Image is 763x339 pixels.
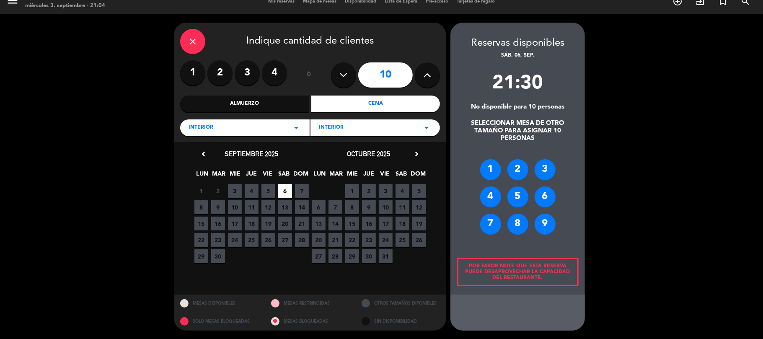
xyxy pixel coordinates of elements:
label: 4 [262,60,287,85]
span: 19 [412,217,426,230]
span: DOM [294,169,308,183]
div: 8 [507,214,528,235]
span: JUE [362,169,376,183]
i: arrow_drop_down [422,123,432,133]
div: 7 [480,214,501,235]
span: 5 [261,184,275,198]
span: 26 [261,233,275,247]
div: MESAS RESTRINGIDAS [265,295,356,313]
span: 25 [245,233,259,247]
div: 2 [507,159,528,180]
div: 5 [507,186,528,207]
div: 3 [535,159,556,180]
span: 31 [379,249,393,263]
div: SOLO MESAS BLOQUEADAS [174,313,265,331]
span: 24 [379,233,393,247]
span: 30 [211,249,225,263]
span: 27 [312,249,326,263]
div: 6 [535,186,556,207]
span: 13 [312,217,326,230]
div: SELECCIONAR MESA DE OTRO TAMAÑO PARA ASIGNAR 10 PERSONAS [450,120,585,142]
span: SAB [395,169,409,183]
div: SIN DISPONIBILIDAD [355,313,446,331]
span: 3 [228,184,242,198]
div: MESAS BLOQUEADAS [265,313,356,331]
span: 22 [194,233,208,247]
span: 12 [261,200,275,214]
span: 2 [211,184,225,198]
span: 4 [245,184,259,198]
i: chevron_right [412,150,421,158]
i: chevron_left [199,150,208,158]
i: close [188,36,198,47]
span: DOM [411,169,425,183]
span: 11 [245,200,259,214]
div: OTROS TAMAÑOS DIPONIBLES [355,295,446,313]
span: 20 [312,233,326,247]
span: 21 [328,233,342,247]
span: LUN [196,169,210,183]
div: Por favor note que esta reserva puede desaprovechar la capacidad del restaurante. [457,258,579,286]
div: sáb. 06, sep. [450,52,585,60]
span: MAR [329,169,343,183]
div: 4 [480,186,501,207]
span: 15 [194,217,208,230]
span: 17 [228,217,242,230]
span: 14 [295,200,309,214]
span: 19 [261,217,275,230]
span: 6 [278,184,292,198]
span: Interior [189,124,213,132]
span: 14 [328,217,342,230]
span: 5 [412,184,426,198]
span: 13 [278,200,292,214]
span: 29 [194,249,208,263]
span: 25 [396,233,409,247]
span: 7 [295,184,309,198]
span: VIE [378,169,392,183]
span: SAB [277,169,291,183]
span: VIE [261,169,275,183]
div: Almuerzo [180,96,309,112]
span: 16 [362,217,376,230]
span: octubre 2025 [347,150,391,158]
span: 11 [396,200,409,214]
span: 6 [312,200,326,214]
span: 21 [295,217,309,230]
span: 7 [328,200,342,214]
span: 18 [396,217,409,230]
div: Reservas disponibles [450,35,585,52]
span: 9 [362,200,376,214]
div: 1 [480,159,501,180]
span: 17 [379,217,393,230]
span: 23 [362,233,376,247]
span: 24 [228,233,242,247]
span: 1 [345,184,359,198]
span: 2 [362,184,376,198]
span: 28 [295,233,309,247]
span: 22 [345,233,359,247]
span: 3 [379,184,393,198]
span: 23 [211,233,225,247]
div: No disponible para 10 personas [450,104,585,111]
span: 12 [412,200,426,214]
div: MESAS DISPONIBLES [174,295,265,313]
span: INTERIOR [319,124,344,132]
span: 29 [345,249,359,263]
span: 18 [245,217,259,230]
span: JUE [245,169,259,183]
span: 26 [412,233,426,247]
span: MIE [228,169,242,183]
span: 10 [379,200,393,214]
span: 15 [345,217,359,230]
span: 16 [211,217,225,230]
span: 1 [194,184,208,198]
span: 9 [211,200,225,214]
label: 1 [180,60,205,85]
label: 2 [207,60,233,85]
i: arrow_drop_down [291,123,301,133]
div: Indique cantidad de clientes [180,29,440,54]
span: 20 [278,217,292,230]
span: LUN [313,169,327,183]
span: MAR [212,169,226,183]
label: 3 [235,60,260,85]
